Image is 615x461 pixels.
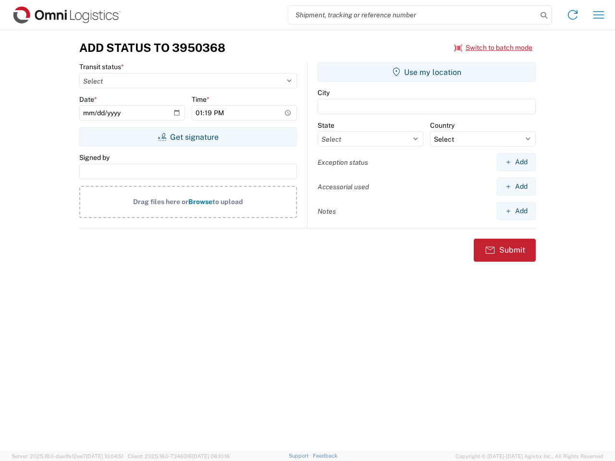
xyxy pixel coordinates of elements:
[318,207,336,216] label: Notes
[12,453,123,459] span: Server: 2025.18.0-daa1fe12ee7
[313,453,337,459] a: Feedback
[79,62,124,71] label: Transit status
[133,198,188,206] span: Drag files here or
[288,6,537,24] input: Shipment, tracking or reference number
[289,453,313,459] a: Support
[79,127,297,146] button: Get signature
[318,182,369,191] label: Accessorial used
[454,40,532,56] button: Switch to batch mode
[86,453,123,459] span: [DATE] 10:04:51
[192,453,230,459] span: [DATE] 08:10:16
[318,88,330,97] label: City
[318,121,334,130] label: State
[79,153,110,162] label: Signed by
[430,121,455,130] label: Country
[79,95,97,104] label: Date
[474,239,536,262] button: Submit
[497,153,536,171] button: Add
[455,452,603,461] span: Copyright © [DATE]-[DATE] Agistix Inc., All Rights Reserved
[318,158,368,167] label: Exception status
[212,198,243,206] span: to upload
[79,41,225,55] h3: Add Status to 3950368
[192,95,209,104] label: Time
[188,198,212,206] span: Browse
[497,178,536,195] button: Add
[128,453,230,459] span: Client: 2025.18.0-7346316
[318,62,536,82] button: Use my location
[497,202,536,220] button: Add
